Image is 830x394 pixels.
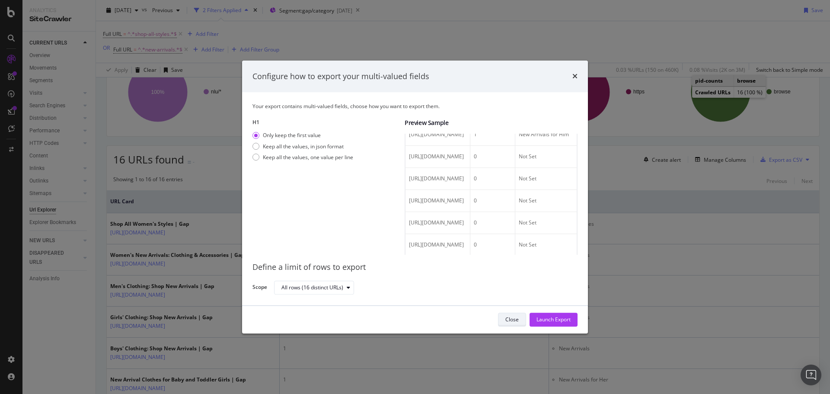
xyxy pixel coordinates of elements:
[519,241,536,249] span: Not Set
[252,262,578,273] div: Define a limit of rows to export
[274,281,354,295] button: All rows (16 distinct URLs)
[536,316,571,324] div: Launch Export
[409,175,464,183] span: https://www.gap.com/browse/boys/shop-all-styles?cid=1127945
[409,131,464,138] span: https://www.gap.com/browse/baby-and-toddler/new-arrivals-for-him?cid=95575
[519,219,536,227] span: Not Set
[252,132,353,139] div: Only keep the first value
[505,316,519,324] div: Close
[519,197,536,205] span: Not Set
[519,175,536,183] span: Not Set
[409,153,464,160] span: https://www.gap.com/browse/girls/shop-all-styles?cid=1127946
[801,365,821,385] div: Open Intercom Messenger
[409,219,464,227] span: https://www.gap.com/browse/baby-and-toddler/boy-shop-all-styles?cid=1127955
[530,313,578,327] button: Launch Export
[405,119,578,128] div: Preview Sample
[572,71,578,82] div: times
[252,143,353,150] div: Keep all the values, in json format
[470,190,515,212] td: 0
[263,154,353,161] div: Keep all the values, one value per line
[409,197,464,205] span: https://www.gap.com/browse/baby-and-toddler/girl-shop-all-styles?cid=1127952
[252,103,578,110] div: Your export contains multi-valued fields, choose how you want to export them.
[263,143,344,150] div: Keep all the values, in json format
[252,283,267,293] label: Scope
[281,285,343,290] div: All rows (16 distinct URLs)
[242,61,588,334] div: modal
[470,168,515,190] td: 0
[252,119,398,126] label: H1
[409,241,464,249] span: https://www.gap.com/browse/baby-and-toddler/baby-girl-shop-all-styles?cid=1127947
[498,313,526,327] button: Close
[519,131,569,138] span: New Arrivals for Him
[470,146,515,168] td: 0
[470,234,515,256] td: 0
[470,124,515,146] td: 1
[470,212,515,234] td: 0
[263,132,321,139] div: Only keep the first value
[252,71,429,82] div: Configure how to export your multi-valued fields
[519,153,536,160] span: Not Set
